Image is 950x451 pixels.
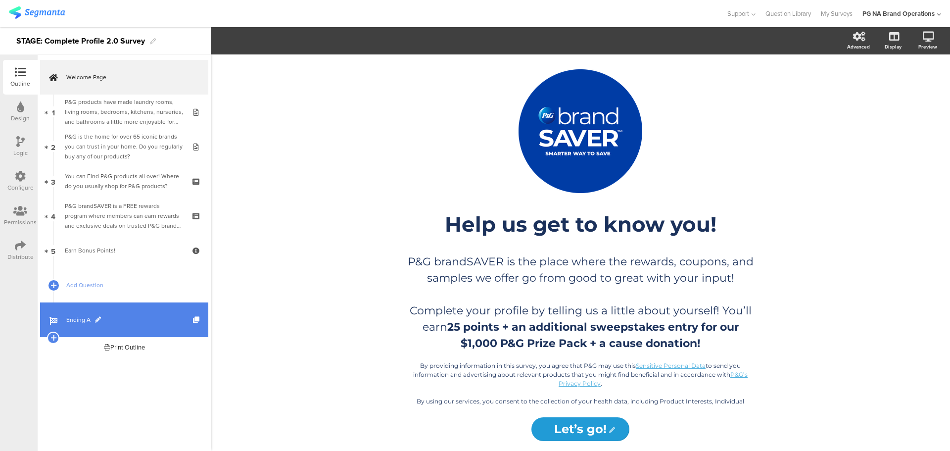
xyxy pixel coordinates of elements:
div: P&G is the home for over 65 iconic brands you can trust in your home. Do you regularly buy any of... [65,132,183,161]
span: Welcome Page [66,72,193,82]
div: Preview [918,43,937,50]
a: 3 You can Find P&G products all over! Where do you usually shop for P&G products? [40,164,208,199]
div: You can Find P&G products all over! Where do you usually shop for P&G products? [65,171,183,191]
div: P&G brandSAVER is a FREE rewards program where members can earn rewards and exclusive deals on tr... [65,201,183,231]
span: Support [727,9,749,18]
div: PG NA Brand Operations [862,9,935,18]
p: Help us get to know you! [397,211,763,237]
span: 5 [51,245,55,256]
a: 4 P&G brandSAVER is a FREE rewards program where members can earn rewards and exclusive deals on ... [40,199,208,233]
div: Design [11,114,30,123]
span: 4 [51,210,55,221]
div: Advanced [847,43,870,50]
a: Sensitive Personal Data [636,362,706,369]
span: 2 [51,141,55,152]
a: 5 Earn Bonus Points! [40,233,208,268]
a: 2 P&G is the home for over 65 iconic brands you can trust in your home. Do you regularly buy any ... [40,129,208,164]
div: Display [885,43,902,50]
strong: 25 points + an additional sweepstakes entry for our $1,000 P&G Prize Pack + a cause donation! [447,320,739,350]
div: Permissions [4,218,37,227]
a: 1 P&G products have made laundry rooms, living rooms, bedrooms, kitchens, nurseries, and bathroom... [40,95,208,129]
img: segmanta logo [9,6,65,19]
div: P&G products have made laundry rooms, living rooms, bedrooms, kitchens, nurseries, and bathrooms ... [65,97,183,127]
div: Outline [10,79,30,88]
p: By using our services, you consent to the collection of your health data, including Product Inter... [407,397,754,442]
p: Complete your profile by telling us a little about yourself! You’ll earn [407,302,754,351]
div: Print Outline [104,343,145,352]
input: Start [531,417,629,441]
div: STAGE: Complete Profile 2.0 Survey [16,33,145,49]
span: 3 [51,176,55,187]
a: Ending A [40,302,208,337]
i: Duplicate [193,317,201,323]
span: 1 [52,106,55,117]
span: Ending A [66,315,193,325]
div: Distribute [7,252,34,261]
div: Logic [13,149,28,157]
p: P&G brandSAVER is the place where the rewards, coupons, and samples we offer go from good to grea... [407,253,754,286]
p: By providing information in this survey, you agree that P&G may use this to send you information ... [407,361,754,388]
div: Configure [7,183,34,192]
div: Earn Bonus Points! [65,246,183,255]
span: Add Question [66,280,193,290]
a: Welcome Page [40,60,208,95]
